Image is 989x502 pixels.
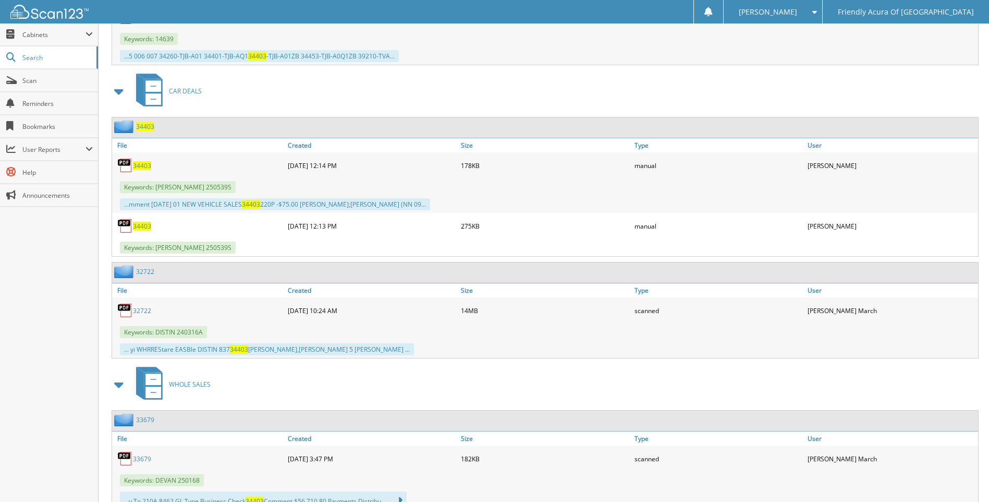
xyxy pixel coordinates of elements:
img: folder2.png [114,120,136,133]
span: CAR DEALS [169,87,202,95]
a: 34403 [136,122,154,131]
img: PDF.png [117,451,133,467]
a: 32722 [136,267,154,276]
a: File [112,283,285,297]
span: Keywords: DEVAN 250168 [120,474,204,486]
span: 34403 [230,345,248,354]
a: 33679 [136,415,154,424]
a: Size [458,138,631,152]
span: Announcements [22,191,93,200]
a: User [805,283,978,297]
img: PDF.png [117,303,133,318]
span: WHOLE SALES [169,380,211,389]
iframe: Chat Widget [937,452,989,502]
div: 275KB [458,216,631,236]
div: [DATE] 10:24 AM [285,300,458,321]
a: Type [632,283,805,297]
span: Keywords: DISTIN 240316A [120,326,207,338]
div: 178KB [458,155,631,176]
a: Created [285,138,458,152]
span: Reminders [22,99,93,108]
div: [PERSON_NAME] [805,155,978,176]
div: [PERSON_NAME] March [805,300,978,321]
a: CAR DEALS [130,70,202,112]
span: Keywords: 14639 [120,33,178,45]
span: User Reports [22,145,86,154]
div: [PERSON_NAME] [805,216,978,236]
a: File [112,432,285,446]
span: Search [22,53,91,62]
div: scanned [632,300,805,321]
span: Scan [22,76,93,85]
a: Created [285,432,458,446]
a: 32722 [133,306,151,315]
div: ... yi WHRREStare EASBle DISTIN 837 [PERSON_NAME],[PERSON_NAME] 5 [PERSON_NAME] ... [120,343,414,355]
span: Keywords: [PERSON_NAME] 250539S [120,242,236,254]
div: manual [632,216,805,236]
img: PDF.png [117,218,133,234]
a: Size [458,432,631,446]
span: Bookmarks [22,122,93,131]
img: folder2.png [114,413,136,426]
a: User [805,138,978,152]
a: File [112,138,285,152]
a: Created [285,283,458,297]
span: Keywords: [PERSON_NAME] 250539S [120,181,236,193]
img: folder2.png [114,265,136,278]
a: 33679 [133,455,151,463]
a: Type [632,432,805,446]
div: [DATE] 3:47 PM [285,448,458,469]
a: User [805,432,978,446]
a: Type [632,138,805,152]
span: Cabinets [22,30,86,39]
span: Friendly Acura Of [GEOGRAPHIC_DATA] [838,9,974,15]
div: ...5 006 007 34260-TJB-A01 34401-TJB-AQ1 -TJB-A01ZB 34453-TJB-A0Q1ZB 39210-TVA... [120,50,399,62]
img: PDF.png [117,158,133,173]
div: scanned [632,448,805,469]
div: ...mment [DATE] 01 NEW VEHICLE SALES 220P -$75.00 [PERSON_NAME];[PERSON_NAME] (NN 09... [120,198,430,210]
a: 34403 [133,222,151,231]
span: 34403 [242,200,260,209]
div: 182KB [458,448,631,469]
a: 34403 [133,161,151,170]
span: 34403 [248,52,266,61]
span: [PERSON_NAME] [739,9,797,15]
span: Help [22,168,93,177]
div: [PERSON_NAME] March [805,448,978,469]
a: Size [458,283,631,297]
a: WHOLE SALES [130,364,211,405]
img: scan123-logo-white.svg [10,5,89,19]
div: [DATE] 12:13 PM [285,216,458,236]
div: 14MB [458,300,631,321]
div: manual [632,155,805,176]
div: [DATE] 12:14 PM [285,155,458,176]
